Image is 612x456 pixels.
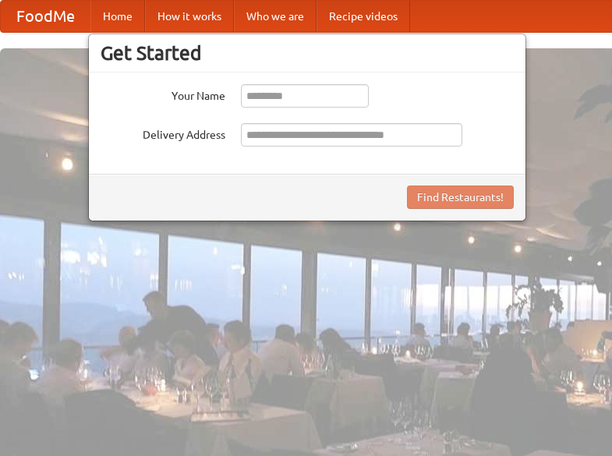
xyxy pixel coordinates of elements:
[90,1,145,32] a: Home
[234,1,317,32] a: Who we are
[101,123,225,143] label: Delivery Address
[145,1,234,32] a: How it works
[101,84,225,104] label: Your Name
[317,1,410,32] a: Recipe videos
[101,41,514,65] h3: Get Started
[407,186,514,209] button: Find Restaurants!
[1,1,90,32] a: FoodMe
